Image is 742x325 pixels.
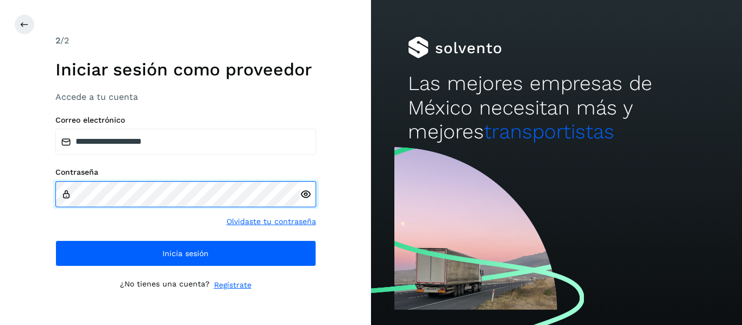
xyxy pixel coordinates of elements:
label: Contraseña [55,168,316,177]
div: /2 [55,34,316,47]
span: Inicia sesión [162,250,209,257]
span: transportistas [484,120,614,143]
h3: Accede a tu cuenta [55,92,316,102]
h2: Las mejores empresas de México necesitan más y mejores [408,72,705,144]
p: ¿No tienes una cuenta? [120,279,210,291]
a: Regístrate [214,279,251,291]
h1: Iniciar sesión como proveedor [55,59,316,80]
a: Olvidaste tu contraseña [227,216,316,227]
label: Correo electrónico [55,116,316,125]
span: 2 [55,35,60,46]
button: Inicia sesión [55,240,316,266]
